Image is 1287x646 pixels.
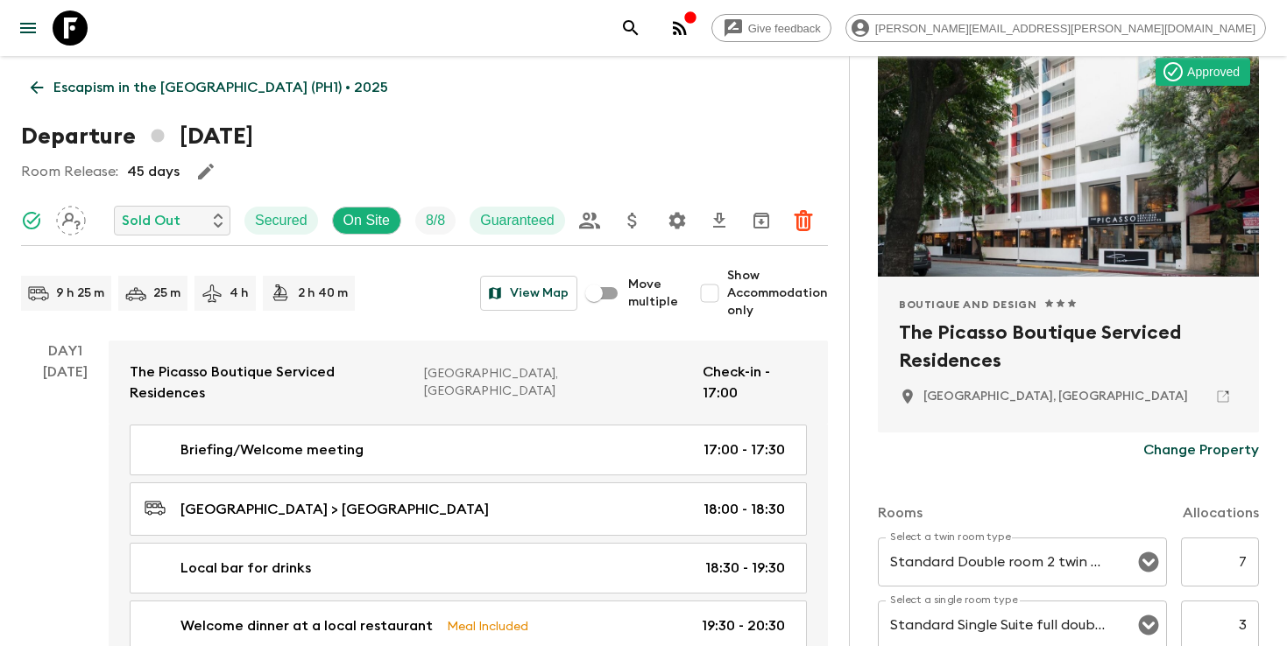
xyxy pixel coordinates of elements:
[878,49,1259,277] div: Photo of The Picasso Boutique Serviced Residences
[332,207,401,235] div: On Site
[244,207,318,235] div: Secured
[53,77,388,98] p: Escapism in the [GEOGRAPHIC_DATA] (PH1) • 2025
[890,593,1018,607] label: Select a single room type
[702,615,785,636] p: 19:30 - 20:30
[711,14,831,42] a: Give feedback
[56,211,86,225] span: Assign pack leader
[180,558,311,579] p: Local bar for drinks
[613,11,648,46] button: search adventures
[130,482,807,536] a: [GEOGRAPHIC_DATA] > [GEOGRAPHIC_DATA]18:00 - 18:30
[1143,432,1259,467] button: Change Property
[21,210,42,231] svg: Synced Successfully
[11,11,46,46] button: menu
[899,319,1238,375] h2: The Picasso Boutique Serviced Residences
[703,362,807,404] p: Check-in - 17:00
[615,203,650,238] button: Update Price, Early Bird Discount and Costs
[866,22,1265,35] span: [PERSON_NAME][EMAIL_ADDRESS][PERSON_NAME][DOMAIN_NAME]
[705,558,785,579] p: 18:30 - 19:30
[21,70,398,105] a: Escapism in the [GEOGRAPHIC_DATA] (PH1) • 2025
[1143,439,1259,460] p: Change Property
[704,439,785,460] p: 17:00 - 17:30
[447,616,528,635] p: Meal Included
[130,543,807,593] a: Local bar for drinks18:30 - 19:30
[298,284,348,302] p: 2 h 40 m
[660,203,695,238] button: Settings
[343,210,390,231] p: On Site
[122,210,180,231] p: Sold Out
[786,203,821,238] button: Delete
[1136,550,1161,574] button: Open
[480,210,555,231] p: Guaranteed
[127,161,180,182] p: 45 days
[628,276,678,311] span: Move multiple
[1187,63,1240,81] p: Approved
[426,210,445,231] p: 8 / 8
[878,502,923,523] p: Rooms
[890,530,1011,544] label: Select a twin room type
[845,14,1266,42] div: [PERSON_NAME][EMAIL_ADDRESS][PERSON_NAME][DOMAIN_NAME]
[579,210,600,231] div: Private Group
[180,439,364,460] p: Briefing/Welcome meeting
[480,276,577,311] button: View Map
[424,365,689,400] p: [GEOGRAPHIC_DATA], [GEOGRAPHIC_DATA]
[923,388,1188,405] p: Makati, Philippines
[255,210,308,231] p: Secured
[21,161,118,182] p: Room Release:
[1136,613,1161,637] button: Open
[130,425,807,475] a: Briefing/Welcome meeting17:00 - 17:30
[56,284,104,302] p: 9 h 25 m
[727,267,828,319] span: Show Accommodation only
[704,499,785,520] p: 18:00 - 18:30
[130,362,410,404] p: The Picasso Boutique Serviced Residences
[21,119,253,154] h1: Departure [DATE]
[739,22,831,35] span: Give feedback
[230,284,249,302] p: 4 h
[1183,502,1259,523] p: Allocations
[180,499,489,520] p: [GEOGRAPHIC_DATA] > [GEOGRAPHIC_DATA]
[21,341,109,362] p: Day 1
[109,341,828,425] a: The Picasso Boutique Serviced Residences[GEOGRAPHIC_DATA], [GEOGRAPHIC_DATA]Check-in - 17:00
[153,284,180,302] p: 25 m
[899,298,1036,312] span: Boutique and Design
[180,615,433,636] p: Welcome dinner at a local restaurant
[702,203,737,238] button: Download CSV
[415,207,456,235] div: Trip Fill
[744,203,779,238] button: Archive (Completed, Cancelled or Unsynced Departures only)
